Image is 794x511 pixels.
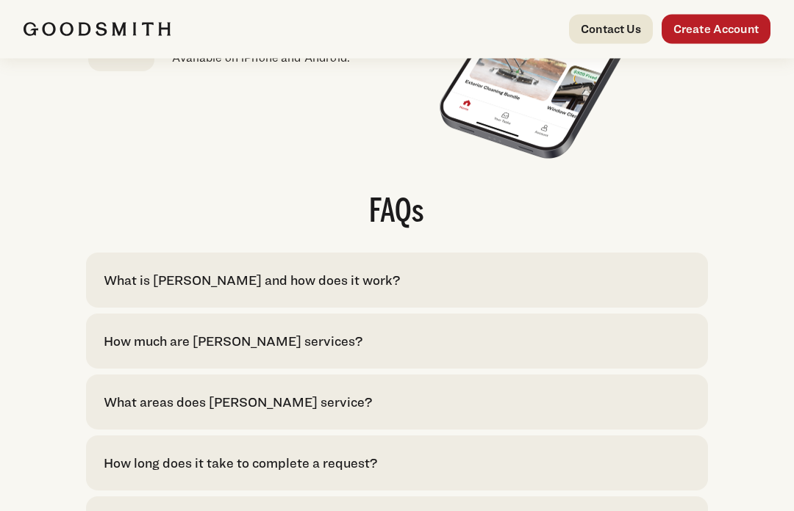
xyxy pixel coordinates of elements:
div: How much are [PERSON_NAME] services? [104,332,362,352]
div: What areas does [PERSON_NAME] service? [104,393,372,413]
div: What is [PERSON_NAME] and how does it work? [104,271,400,291]
a: Create Account [662,15,770,44]
img: Goodsmith [24,22,171,37]
div: How long does it take to complete a request? [104,454,377,474]
a: Contact Us [569,15,653,44]
h2: FAQs [86,197,709,230]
